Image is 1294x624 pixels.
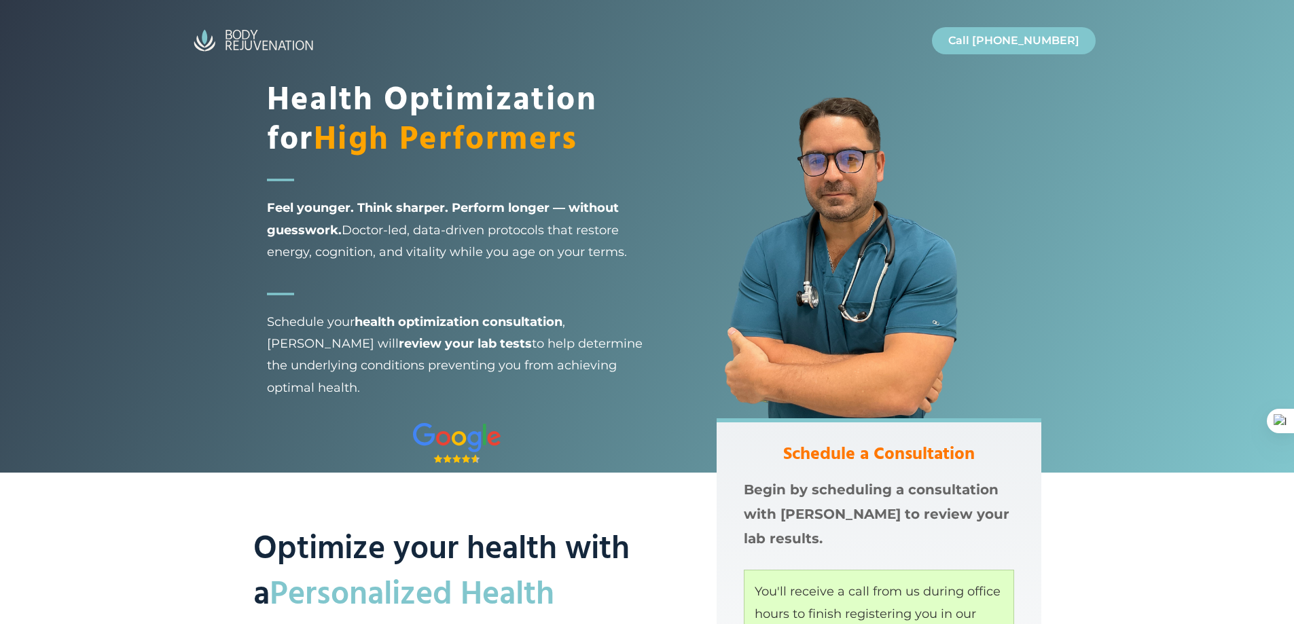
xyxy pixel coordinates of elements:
nav: Primary [918,20,1109,61]
strong: review your lab tests [399,336,532,351]
strong: Health Optimization for [267,75,598,166]
span: Doctor-led, data-driven protocols that restore energy, cognition, and vitality while you age on y... [267,197,647,263]
a: Call [PHONE_NUMBER] [932,27,1096,54]
strong: Begin by scheduling a consultation with [PERSON_NAME] to review your lab results. [744,481,1009,547]
img: Dr.-Martinez-Longevity-Expert [647,87,1028,467]
strong: health optimization consultation [355,314,562,329]
strong: Feel younger. Think sharper. Perform longer — without guesswork. [267,200,619,237]
span: Schedule your , [PERSON_NAME] will to help determine the underlying conditions preventing you fro... [267,311,647,399]
mark: High Performers [314,114,578,166]
strong: Schedule a Consultation [783,441,975,469]
img: BodyRejuvenation [185,24,321,57]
